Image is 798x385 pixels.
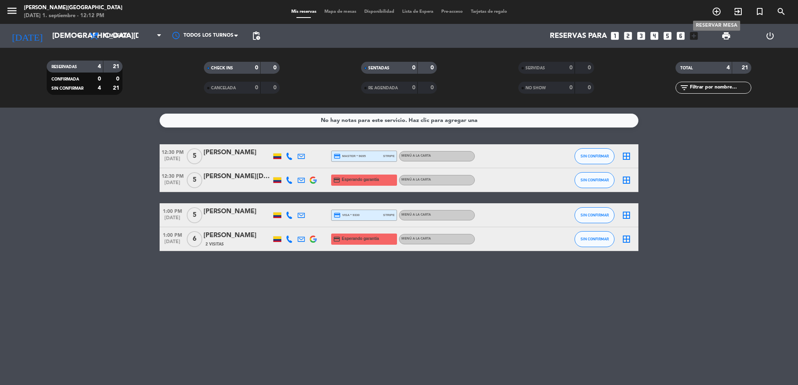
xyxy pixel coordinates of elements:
div: [PERSON_NAME][DATE] [203,171,271,182]
span: 2 Visitas [205,241,224,247]
span: Disponibilidad [360,10,398,14]
span: 12:30 PM [160,171,185,180]
span: [DATE] [160,215,185,224]
i: border_all [622,175,631,185]
strong: 0 [431,85,435,90]
span: 5 [187,207,202,223]
i: power_settings_new [765,31,775,41]
strong: 0 [273,85,278,90]
strong: 21 [113,85,121,91]
span: [DATE] [160,180,185,189]
strong: 0 [588,85,593,90]
span: Reservas para [550,31,607,40]
i: [DATE] [6,27,48,45]
button: SIN CONFIRMAR [575,148,614,164]
strong: 0 [98,76,101,82]
span: stripe [383,212,395,218]
div: [PERSON_NAME] [203,206,271,217]
div: No hay notas para este servicio. Haz clic para agregar una [321,116,478,125]
span: CANCELADA [211,86,236,90]
span: 1:00 PM [160,230,185,239]
strong: 0 [569,85,573,90]
button: SIN CONFIRMAR [575,231,614,247]
i: search [776,7,786,16]
strong: 0 [255,85,258,90]
span: master * 9695 [334,153,366,160]
i: credit_card [333,236,340,243]
i: add_box [689,31,699,41]
strong: 21 [113,64,121,69]
span: [DATE] [160,156,185,165]
i: add_circle_outline [712,7,721,16]
span: Tarjetas de regalo [467,10,511,14]
span: visa * 9330 [334,212,359,219]
i: exit_to_app [733,7,743,16]
span: print [721,31,731,41]
span: RESERVADAS [51,65,77,69]
strong: 4 [98,85,101,91]
span: Esperando garantía [342,177,379,183]
div: [PERSON_NAME] [203,230,271,241]
span: RE AGENDADA [368,86,398,90]
span: CHECK INS [211,66,233,70]
input: Filtrar por nombre... [689,83,751,92]
span: SIN CONFIRMAR [51,86,83,90]
span: Menú a la carta [401,178,431,181]
i: menu [6,5,18,17]
span: SIN CONFIRMAR [581,178,609,182]
strong: 4 [98,64,101,69]
i: border_all [622,151,631,161]
i: looks_5 [662,31,673,41]
span: 5 [187,172,202,188]
span: Menú a la carta [401,154,431,157]
span: SERVIDAS [525,66,545,70]
span: 1:00 PM [160,206,185,215]
div: LOG OUT [748,24,792,48]
strong: 0 [569,65,573,71]
span: NO SHOW [525,86,546,90]
span: Menú a la carta [401,237,431,240]
strong: 0 [273,65,278,71]
strong: 0 [116,76,121,82]
button: SIN CONFIRMAR [575,172,614,188]
span: CONFIRMADA [51,77,79,81]
i: looks_one [610,31,620,41]
i: looks_two [623,31,633,41]
strong: 0 [255,65,258,71]
div: RESERVAR MESA [693,21,740,31]
span: TOTAL [680,66,693,70]
span: SIN CONFIRMAR [581,213,609,217]
button: SIN CONFIRMAR [575,207,614,223]
img: google-logo.png [310,236,317,243]
span: Mapa de mesas [320,10,360,14]
i: border_all [622,210,631,220]
button: menu [6,5,18,20]
span: 12:30 PM [160,147,185,156]
div: [PERSON_NAME] [203,147,271,158]
span: SENTADAS [368,66,389,70]
strong: 4 [727,65,730,71]
strong: 0 [412,85,415,90]
span: Almuerzo [103,33,130,39]
span: pending_actions [251,31,261,41]
i: credit_card [334,153,341,160]
i: looks_4 [649,31,660,41]
span: Pre-acceso [437,10,467,14]
strong: 21 [742,65,750,71]
span: 6 [187,231,202,247]
span: Lista de Espera [398,10,437,14]
div: [PERSON_NAME][GEOGRAPHIC_DATA] [24,4,122,12]
span: Menú a la carta [401,213,431,216]
strong: 0 [431,65,435,71]
i: looks_3 [636,31,646,41]
i: border_all [622,234,631,244]
strong: 0 [412,65,415,71]
span: SIN CONFIRMAR [581,154,609,158]
span: Esperando garantía [342,236,379,242]
i: arrow_drop_down [74,31,84,41]
strong: 0 [588,65,593,71]
span: [DATE] [160,239,185,248]
img: google-logo.png [310,177,317,184]
i: looks_6 [676,31,686,41]
span: SIN CONFIRMAR [581,237,609,241]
